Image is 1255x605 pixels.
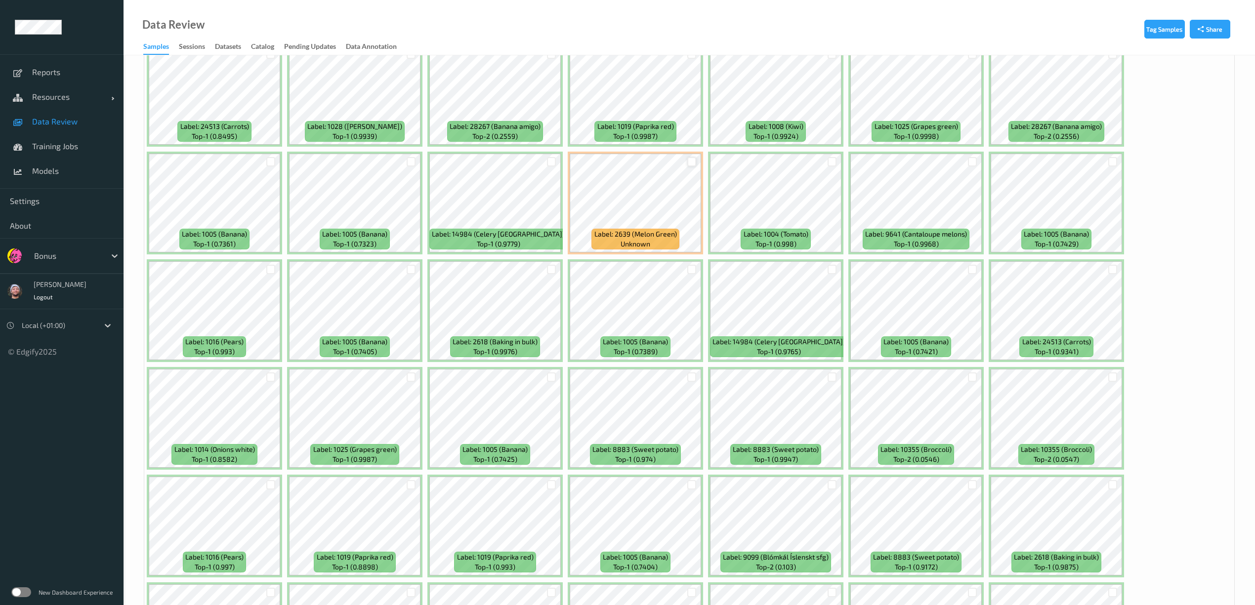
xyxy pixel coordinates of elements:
[313,444,397,454] span: Label: 1025 (Grapes green)
[185,552,244,562] span: Label: 1016 (Pears)
[477,239,520,249] span: top-1 (0.9779)
[1021,444,1092,454] span: Label: 10355 (Broccoli)
[712,337,845,347] span: Label: 14984 (Celery [GEOGRAPHIC_DATA])
[193,239,236,249] span: top-1 (0.7361)
[473,347,517,357] span: top-1 (0.9976)
[723,552,829,562] span: Label: 9099 (Blómkál Íslenskt sfg)
[473,454,517,464] span: top-1 (0.7425)
[143,41,169,55] div: Samples
[1022,337,1091,347] span: Label: 24513 (Carrots)
[1024,229,1089,239] span: Label: 1005 (Banana)
[472,131,518,141] span: top-2 (0.2559)
[251,41,274,54] div: Catalog
[603,337,668,347] span: Label: 1005 (Banana)
[182,229,247,239] span: Label: 1005 (Banana)
[457,552,534,562] span: Label: 1019 (Paprika red)
[143,40,179,55] a: Samples
[880,444,952,454] span: Label: 10355 (Broccoli)
[757,347,801,357] span: top-1 (0.9765)
[753,131,798,141] span: top-1 (0.9924)
[1035,239,1079,249] span: top-1 (0.7429)
[614,347,658,357] span: top-1 (0.7389)
[1144,20,1185,39] button: Tag Samples
[194,347,235,357] span: top-1 (0.993)
[883,337,949,347] span: Label: 1005 (Banana)
[895,562,938,572] span: top-1 (0.9172)
[1034,131,1079,141] span: top-2 (0.2556)
[755,239,796,249] span: top-1 (0.998)
[1034,454,1079,464] span: top-2 (0.0547)
[613,562,658,572] span: top-1 (0.7404)
[621,239,650,249] span: unknown
[192,131,237,141] span: top-1 (0.8495)
[597,121,674,131] span: Label: 1019 (Paprika red)
[333,239,376,249] span: top-1 (0.7323)
[450,121,541,131] span: Label: 28267 (Banana amigo)
[317,552,393,562] span: Label: 1019 (Paprika red)
[192,454,237,464] span: top-1 (0.8582)
[322,337,387,347] span: Label: 1005 (Banana)
[215,40,251,54] a: Datasets
[895,347,938,357] span: top-1 (0.7421)
[180,121,249,131] span: Label: 24513 (Carrots)
[185,337,244,347] span: Label: 1016 (Pears)
[893,454,939,464] span: top-2 (0.0546)
[1014,552,1099,562] span: Label: 2618 (Baking in bulk)
[592,444,678,454] span: Label: 8883 (Sweet potato)
[894,131,939,141] span: top-1 (0.9998)
[284,40,346,54] a: Pending Updates
[142,20,205,30] div: Data Review
[1190,20,1230,39] button: Share
[603,552,668,562] span: Label: 1005 (Banana)
[195,562,235,572] span: top-1 (0.997)
[1035,347,1079,357] span: top-1 (0.9341)
[749,121,803,131] span: Label: 1008 (Kiwi)
[744,229,808,239] span: Label: 1004 (Tomato)
[346,40,407,54] a: Data Annotation
[453,337,538,347] span: Label: 2618 (Baking in bulk)
[756,562,796,572] span: top-2 (0.103)
[875,121,958,131] span: Label: 1025 (Grapes green)
[865,229,967,239] span: Label: 9641 (Cantaloupe melons)
[733,444,819,454] span: Label: 8883 (Sweet potato)
[333,131,377,141] span: top-1 (0.9939)
[332,562,378,572] span: top-1 (0.8898)
[894,239,939,249] span: top-1 (0.9968)
[174,444,255,454] span: Label: 1014 (Onions white)
[284,41,336,54] div: Pending Updates
[251,40,284,54] a: Catalog
[873,552,959,562] span: Label: 8883 (Sweet potato)
[1011,121,1102,131] span: Label: 28267 (Banana amigo)
[753,454,798,464] span: top-1 (0.9947)
[322,229,387,239] span: Label: 1005 (Banana)
[475,562,515,572] span: top-1 (0.993)
[462,444,528,454] span: Label: 1005 (Banana)
[432,229,565,239] span: Label: 14984 (Celery [GEOGRAPHIC_DATA])
[215,41,241,54] div: Datasets
[307,121,402,131] span: Label: 1028 ([PERSON_NAME])
[1034,562,1079,572] span: top-1 (0.9875)
[346,41,397,54] div: Data Annotation
[333,454,377,464] span: top-1 (0.9987)
[333,347,377,357] span: top-1 (0.7405)
[613,131,658,141] span: top-1 (0.9987)
[594,229,677,239] span: Label: 2639 (Melon Green)
[615,454,656,464] span: top-1 (0.974)
[179,40,215,54] a: Sessions
[179,41,205,54] div: Sessions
